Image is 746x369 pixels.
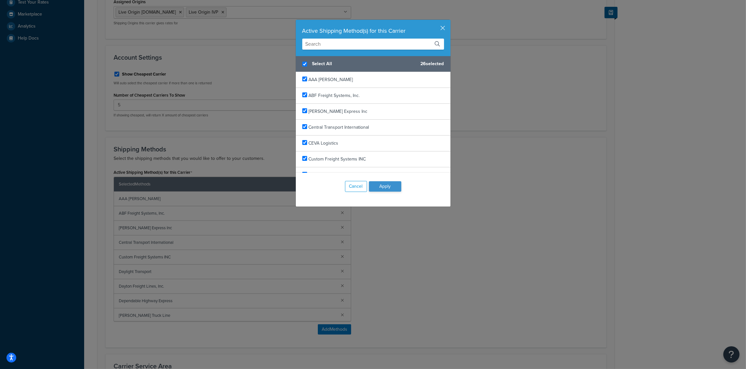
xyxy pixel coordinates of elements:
span: [PERSON_NAME] Express Inc [309,108,368,115]
span: CEVA Logistics [309,140,339,147]
div: 26 selected [296,56,451,72]
span: ABF Freight Systems, Inc. [309,92,360,99]
button: Apply [369,181,401,192]
div: Active Shipping Method(s) for this Carrier [302,26,444,35]
span: AAA [PERSON_NAME] [309,76,353,83]
span: Custom Freight Systems INC [309,156,366,162]
button: Cancel [345,181,367,192]
span: Daylight Transport [309,172,345,178]
span: Central Transport International [309,124,369,131]
input: Search [302,39,444,50]
span: Select All [312,59,416,68]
